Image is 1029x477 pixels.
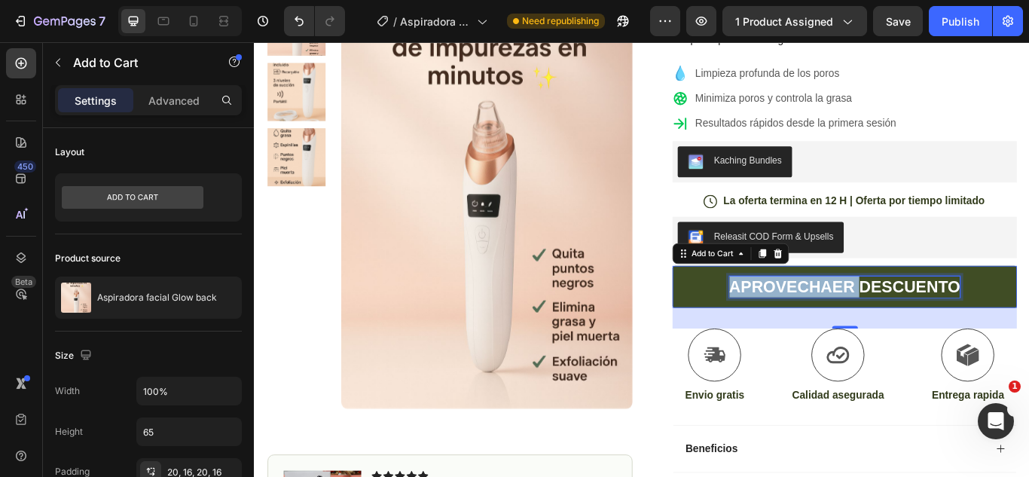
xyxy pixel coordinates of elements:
[55,425,83,439] div: Height
[487,261,889,310] button: APROVECHAER DESCUENTO
[514,86,748,104] p: Resultados rápidos desde la primera sesión
[1009,381,1021,393] span: 1
[137,378,241,405] input: Auto
[11,276,36,288] div: Beta
[536,130,615,146] div: Kaching Bundles
[99,12,105,30] p: 7
[55,384,80,398] div: Width
[547,177,852,193] p: La oferta termina en 12 H | Oferta por tiempo limitado
[393,14,397,29] span: /
[61,283,91,313] img: product feature img
[55,346,95,366] div: Size
[493,209,687,246] button: Releasit COD Form & Upsells
[554,273,823,298] p: APROVECHAER DESCUENTO
[789,405,874,420] p: Entrega rapida
[929,6,992,36] button: Publish
[554,273,823,298] div: Rich Text Editor. Editing area: main
[505,130,524,148] img: KachingBundles.png
[254,42,1029,477] iframe: Design area
[502,405,572,420] p: Envio gratis
[55,252,121,265] div: Product source
[886,15,911,28] span: Save
[14,161,36,173] div: 450
[284,6,345,36] div: Undo/Redo
[73,54,201,72] p: Add to Cart
[627,405,734,420] p: Calidad asegurada
[722,6,867,36] button: 1 product assigned
[873,6,923,36] button: Save
[493,121,627,157] button: Kaching Bundles
[942,14,979,29] div: Publish
[75,93,117,109] p: Settings
[148,93,200,109] p: Advanced
[514,57,748,75] p: Minimiza poros y controla la grasa
[505,219,524,237] img: CKKYs5695_ICEAE=.webp
[735,14,833,29] span: 1 product assigned
[6,6,112,36] button: 7
[97,292,217,303] p: Aspiradora facial Glow back
[137,418,241,445] input: Auto
[506,240,561,253] div: Add to Cart
[400,14,471,29] span: Aspiradora facil Vacumback
[978,403,1014,439] iframe: Intercom live chat
[55,145,84,159] div: Layout
[536,219,675,234] div: Releasit COD Form & Upsells
[522,14,599,28] span: Need republishing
